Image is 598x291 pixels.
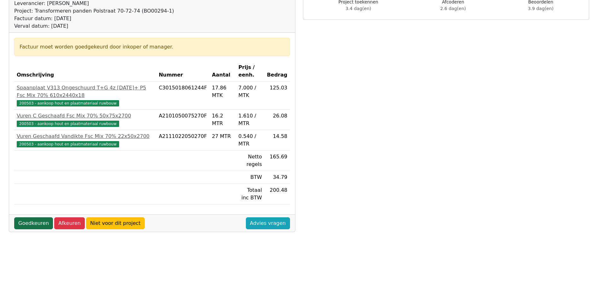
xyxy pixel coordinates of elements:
[20,43,285,51] div: Factuur moet worden goedgekeurd door inkoper of manager.
[209,61,236,82] th: Aantal
[14,61,156,82] th: Omschrijving
[264,61,290,82] th: Bedrag
[54,217,85,229] a: Afkeuren
[14,7,174,15] div: Project: Transformeren panden Polstraat 70-72-74 (BO00294-1)
[17,133,154,140] div: Vuren Geschaafd Vandikte Fsc Mix 70% 22x50x2700
[264,151,290,171] td: 165.69
[238,112,262,127] div: 1.610 / MTR
[14,217,53,229] a: Goedkeuren
[156,82,210,110] td: C3015018061244F
[440,6,466,11] span: 2.6 dag(en)
[528,6,554,11] span: 3.9 dag(en)
[17,121,119,127] span: 200503 - aankoop hout en plaatmateriaal ruwbouw
[86,217,145,229] a: Niet voor dit project
[156,130,210,151] td: A2111022050270F
[264,130,290,151] td: 14.58
[17,112,154,120] div: Vuren C Geschaafd Fsc Mix 70% 50x75x2700
[238,133,262,148] div: 0.540 / MTR
[264,82,290,110] td: 125.03
[156,110,210,130] td: A2101050075270F
[345,6,371,11] span: 3.4 dag(en)
[264,184,290,204] td: 200.48
[212,84,233,99] div: 17.86 MTK
[14,15,174,22] div: Factuur datum: [DATE]
[246,217,290,229] a: Advies vragen
[17,112,154,127] a: Vuren C Geschaafd Fsc Mix 70% 50x75x2700200503 - aankoop hout en plaatmateriaal ruwbouw
[236,171,264,184] td: BTW
[212,112,233,127] div: 16.2 MTR
[264,171,290,184] td: 34.79
[236,151,264,171] td: Netto regels
[236,184,264,204] td: Totaal inc BTW
[236,61,264,82] th: Prijs / eenh.
[17,84,154,107] a: Spaanplaat V313 Ongeschuurd T+G 4z [DATE]+ P5 Fsc Mix 70% 610x2440x18200503 - aankoop hout en pla...
[17,133,154,148] a: Vuren Geschaafd Vandikte Fsc Mix 70% 22x50x2700200503 - aankoop hout en plaatmateriaal ruwbouw
[17,100,119,106] span: 200503 - aankoop hout en plaatmateriaal ruwbouw
[238,84,262,99] div: 7.000 / MTK
[212,133,233,140] div: 27 MTR
[264,110,290,130] td: 26.08
[17,84,154,99] div: Spaanplaat V313 Ongeschuurd T+G 4z [DATE]+ P5 Fsc Mix 70% 610x2440x18
[17,141,119,147] span: 200503 - aankoop hout en plaatmateriaal ruwbouw
[14,22,174,30] div: Verval datum: [DATE]
[156,61,210,82] th: Nummer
